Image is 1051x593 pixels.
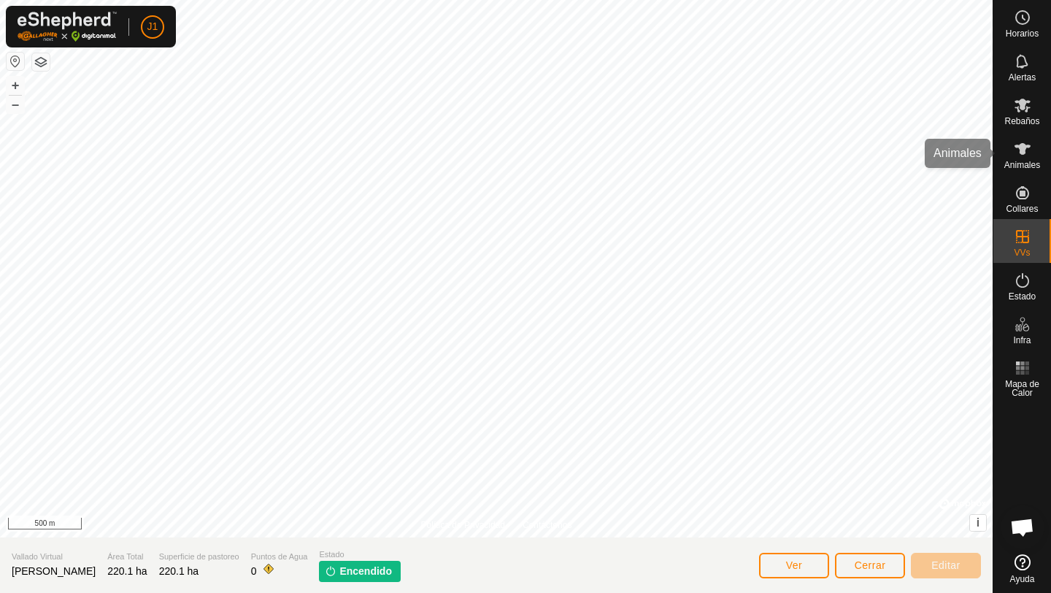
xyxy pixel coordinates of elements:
span: Infra [1013,336,1031,345]
button: Editar [911,553,981,578]
span: Ayuda [1010,575,1035,584]
span: J1 [147,19,158,34]
span: Animales [1004,161,1040,169]
span: Superficie de pastoreo [159,551,239,563]
button: i [970,515,986,531]
span: Estado [1009,292,1036,301]
span: 220.1 ha [107,565,147,577]
img: Logo Gallagher [18,12,117,42]
span: VVs [1014,248,1030,257]
span: Área Total [107,551,147,563]
a: Política de Privacidad [421,519,505,532]
div: Chat abierto [1001,505,1044,549]
button: Cerrar [835,553,905,578]
span: Ver [786,559,803,571]
a: Contáctenos [523,519,571,532]
a: Ayuda [993,548,1051,589]
span: Mapa de Calor [997,380,1047,397]
img: encender [325,565,336,577]
span: i [977,516,979,529]
span: 220.1 ha [159,565,199,577]
span: Editar [931,559,960,571]
span: Vallado Virtual [12,551,96,563]
button: Capas del Mapa [32,53,50,71]
span: Estado [319,548,401,561]
span: Cerrar [855,559,886,571]
span: Encendido [339,564,392,579]
button: + [7,77,24,94]
button: – [7,96,24,113]
span: Alertas [1009,73,1036,82]
span: Horarios [1006,29,1039,38]
button: Ver [759,553,829,578]
span: [PERSON_NAME] [12,565,96,577]
span: Collares [1006,204,1038,213]
button: Restablecer Mapa [7,53,24,70]
span: Rebaños [1004,117,1039,126]
span: 0 [251,565,257,577]
span: Puntos de Agua [251,551,308,563]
